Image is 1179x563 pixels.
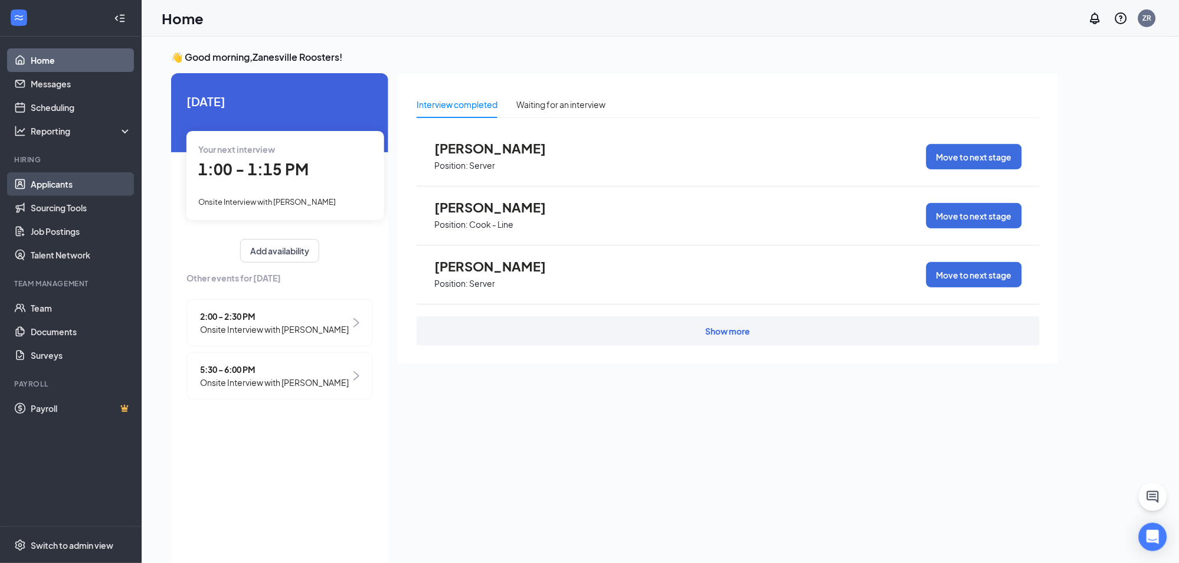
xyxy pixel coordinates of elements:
span: Other events for [DATE] [186,271,373,284]
p: Cook - Line [469,219,513,230]
svg: Settings [14,539,26,551]
a: Job Postings [31,220,132,243]
div: Show more [706,325,751,337]
div: Hiring [14,155,129,165]
div: Reporting [31,125,132,137]
svg: Collapse [114,12,126,24]
a: Team [31,296,132,320]
button: Move to next stage [926,203,1022,228]
span: 1:00 - 1:15 PM [198,159,309,179]
div: Team Management [14,279,129,289]
span: Onsite Interview with [PERSON_NAME] [198,197,336,207]
div: Payroll [14,379,129,389]
span: [PERSON_NAME] [434,140,564,156]
span: 5:30 - 6:00 PM [200,363,349,376]
a: PayrollCrown [31,397,132,420]
a: Messages [31,72,132,96]
a: Surveys [31,343,132,367]
h1: Home [162,8,204,28]
span: [DATE] [186,92,373,110]
h3: 👋 Good morning, Zanesville Roosters ! [171,51,1059,64]
svg: Analysis [14,125,26,137]
a: Sourcing Tools [31,196,132,220]
button: Move to next stage [926,144,1022,169]
a: Home [31,48,132,72]
div: ZR [1143,13,1152,23]
a: Scheduling [31,96,132,119]
button: Add availability [240,239,319,263]
span: 2:00 - 2:30 PM [200,310,349,323]
p: Server [469,278,495,289]
div: Open Intercom Messenger [1139,523,1167,551]
a: Applicants [31,172,132,196]
div: Waiting for an interview [516,98,605,111]
svg: QuestionInfo [1114,11,1128,25]
p: Position: [434,278,468,289]
p: Position: [434,160,468,171]
div: Switch to admin view [31,539,113,551]
a: Talent Network [31,243,132,267]
button: Move to next stage [926,262,1022,287]
span: Your next interview [198,144,275,155]
span: [PERSON_NAME] [434,258,564,274]
p: Position: [434,219,468,230]
span: [PERSON_NAME] [434,199,564,215]
span: Onsite Interview with [PERSON_NAME] [200,376,349,389]
span: Onsite Interview with [PERSON_NAME] [200,323,349,336]
svg: WorkstreamLogo [13,12,25,24]
svg: ChatActive [1146,490,1160,504]
a: Documents [31,320,132,343]
svg: Notifications [1088,11,1102,25]
p: Server [469,160,495,171]
button: ChatActive [1139,483,1167,511]
div: Interview completed [417,98,497,111]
